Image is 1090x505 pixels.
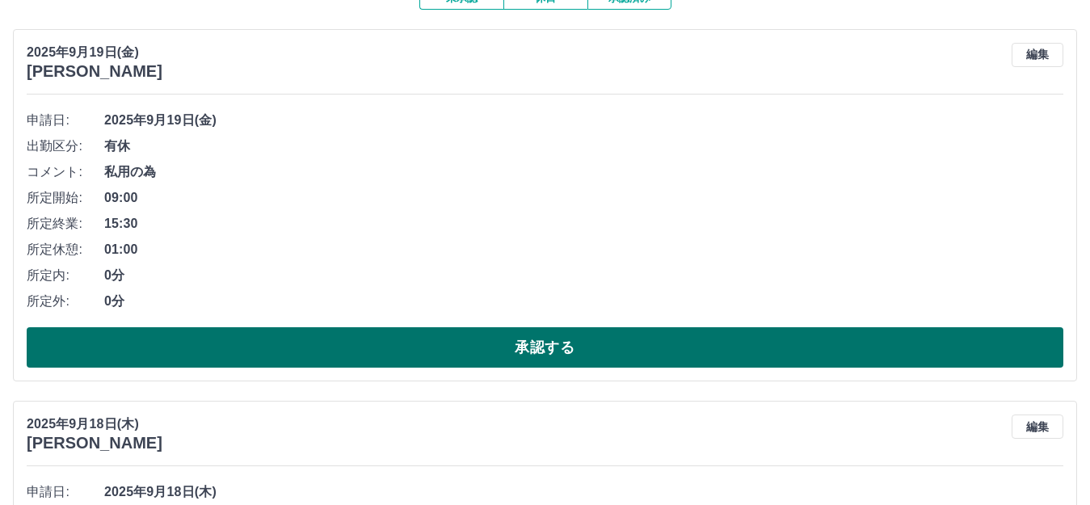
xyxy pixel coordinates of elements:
h3: [PERSON_NAME] [27,62,162,81]
p: 2025年9月18日(木) [27,415,162,434]
button: 編集 [1012,43,1063,67]
button: 承認する [27,327,1063,368]
span: 09:00 [104,188,1063,208]
span: 01:00 [104,240,1063,259]
span: 15:30 [104,214,1063,234]
span: コメント: [27,162,104,182]
span: 2025年9月18日(木) [104,482,1063,502]
h3: [PERSON_NAME] [27,434,162,452]
span: 2025年9月19日(金) [104,111,1063,130]
span: 私用の為 [104,162,1063,182]
span: 0分 [104,292,1063,311]
span: 所定内: [27,266,104,285]
span: 0分 [104,266,1063,285]
span: 所定終業: [27,214,104,234]
span: 申請日: [27,111,104,130]
span: 申請日: [27,482,104,502]
span: 所定休憩: [27,240,104,259]
button: 編集 [1012,415,1063,439]
span: 有休 [104,137,1063,156]
span: 出勤区分: [27,137,104,156]
span: 所定開始: [27,188,104,208]
span: 所定外: [27,292,104,311]
p: 2025年9月19日(金) [27,43,162,62]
